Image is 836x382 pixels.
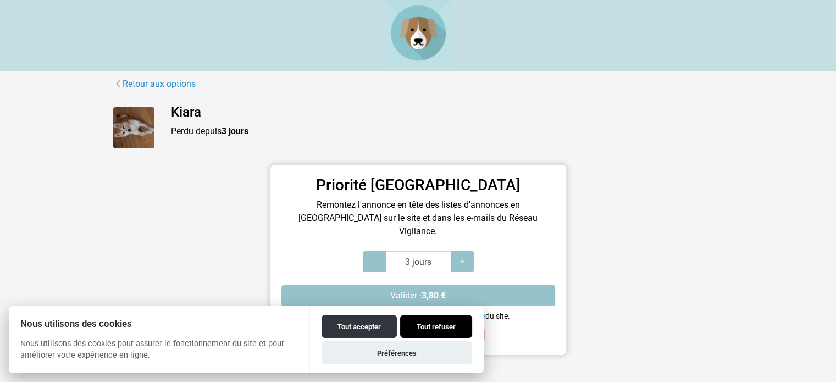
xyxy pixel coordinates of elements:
[281,285,555,306] button: Valider ·3,80 €
[281,198,555,238] p: Remontez l'annonce en tête des listes d'annonces en [GEOGRAPHIC_DATA] sur le site et dans les e-m...
[422,290,446,301] strong: 3,80 €
[171,125,723,138] p: Perdu depuis
[113,77,196,91] a: Retour aux options
[222,126,248,136] strong: 3 jours
[322,341,472,364] button: Préférences
[9,319,309,329] h2: Nous utilisons des cookies
[9,338,309,370] p: Nous utilisons des cookies pour assurer le fonctionnement du site et pour améliorer votre expérie...
[171,104,723,120] h4: Kiara
[400,315,472,338] button: Tout refuser
[322,315,397,338] button: Tout accepter
[281,176,555,195] h3: Priorité [GEOGRAPHIC_DATA]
